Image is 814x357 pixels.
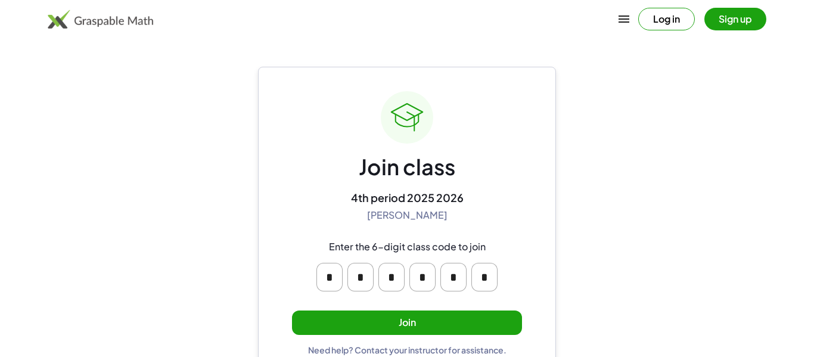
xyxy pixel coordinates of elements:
div: 4th period 2025 2026 [351,191,464,204]
div: Join class [359,153,455,181]
button: Join [292,311,522,335]
button: Sign up [704,8,766,30]
div: [PERSON_NAME] [367,209,448,222]
div: Enter the 6-digit class code to join [329,241,486,253]
button: Log in [638,8,695,30]
div: Need help? Contact your instructor for assistance. [308,344,507,355]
